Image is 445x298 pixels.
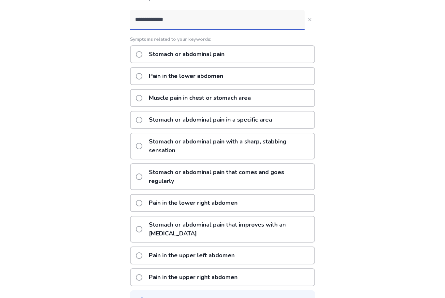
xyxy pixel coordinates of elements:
p: Stomach or abdominal pain with a sharp, stabbing sensation [145,134,314,159]
p: Stomach or abdominal pain [145,46,228,63]
p: Pain in the upper right abdomen [145,269,241,286]
p: Stomach or abdominal pain that comes and goes regularly [145,164,314,190]
input: Close [130,10,305,30]
p: Pain in the lower right abdomen [145,195,241,212]
button: Close [305,15,315,25]
p: Symptoms related to your keywords: [130,36,315,43]
p: Pain in the upper left abdomen [145,247,238,264]
p: Muscle pain in chest or stomach area [145,90,255,107]
p: Stomach or abdominal pain in a specific area [145,112,276,128]
p: Stomach or abdominal pain that improves with an [MEDICAL_DATA] [145,217,314,242]
p: Pain in the lower abdomen [145,68,227,85]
